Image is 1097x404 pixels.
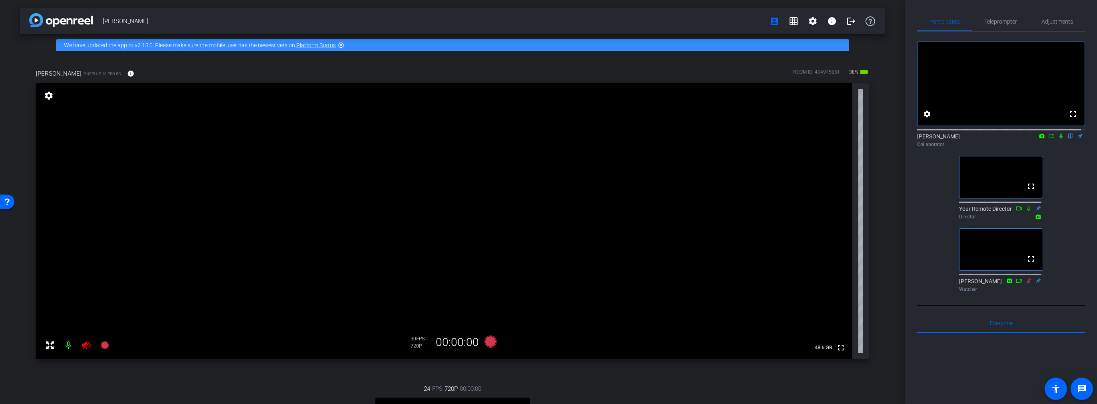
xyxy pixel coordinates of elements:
[416,336,425,342] span: FPS
[1026,182,1036,191] mat-icon: fullscreen
[296,42,336,48] a: Platform Status
[432,384,443,393] span: FPS
[445,384,458,393] span: 720P
[848,66,860,78] span: 38%
[424,384,430,393] span: 24
[959,205,1043,220] div: Your Remote Director
[959,277,1043,293] div: [PERSON_NAME]
[1077,384,1087,394] mat-icon: message
[29,13,93,27] img: app-logo
[789,16,798,26] mat-icon: grid_on
[84,71,121,77] span: OnePlus 10 Pro 5G
[411,336,431,342] div: 30
[460,384,481,393] span: 00:00:00
[1041,19,1073,24] span: Adjustments
[827,16,837,26] mat-icon: info
[43,91,54,100] mat-icon: settings
[338,42,344,48] mat-icon: highlight_off
[917,141,1085,148] div: Collaborator
[36,69,82,78] span: [PERSON_NAME]
[1051,384,1061,394] mat-icon: accessibility
[984,19,1017,24] span: Teleprompter
[808,16,818,26] mat-icon: settings
[959,286,1043,293] div: Watcher
[1066,132,1075,139] mat-icon: flip
[411,343,431,349] div: 720P
[127,70,134,77] mat-icon: info
[1068,109,1078,119] mat-icon: fullscreen
[846,16,856,26] mat-icon: logout
[770,16,779,26] mat-icon: account_box
[922,109,932,119] mat-icon: settings
[1026,254,1036,264] mat-icon: fullscreen
[56,39,849,51] div: We have updated the app to v2.15.0. Please make sure the mobile user has the newest version.
[959,213,1043,220] div: Director
[917,132,1085,148] div: [PERSON_NAME]
[103,13,765,29] span: [PERSON_NAME]
[860,67,869,77] mat-icon: battery_std
[793,68,840,80] div: ROOM ID: 404975851
[990,320,1013,326] span: Everyone
[812,343,835,352] span: 48.6 GB
[431,336,484,349] div: 00:00:00
[929,19,960,24] span: Participants
[836,343,846,352] mat-icon: fullscreen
